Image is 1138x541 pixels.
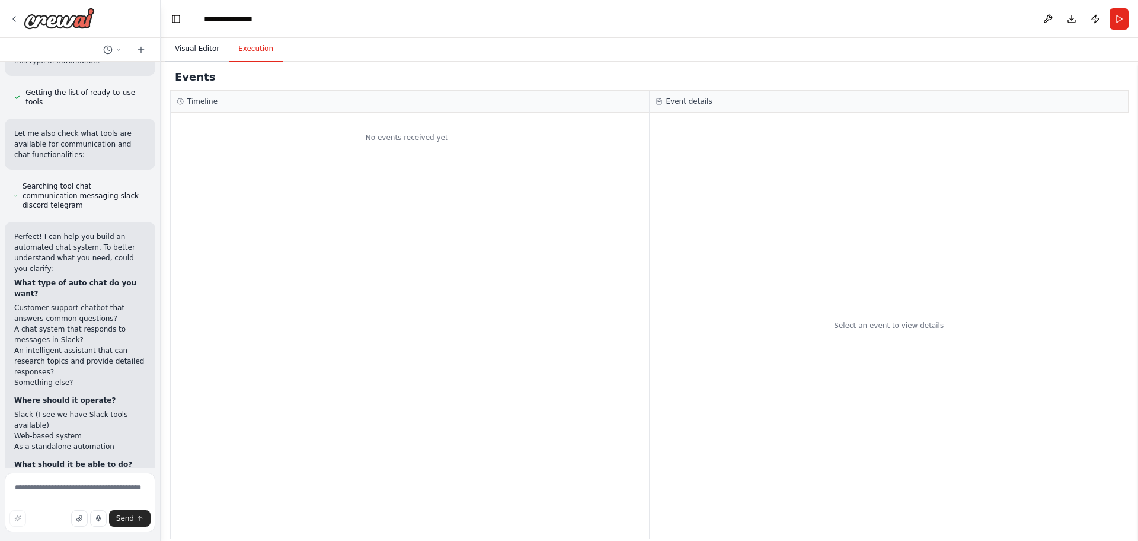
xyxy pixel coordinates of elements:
[14,279,136,298] strong: What type of auto chat do you want?
[14,377,146,388] li: Something else?
[834,321,944,330] div: Select an event to view details
[14,324,146,345] li: A chat system that responds to messages in Slack?
[14,345,146,377] li: An intelligent assistant that can research topics and provide detailed responses?
[204,13,263,25] nav: breadcrumb
[9,510,26,527] button: Improve this prompt
[666,97,712,106] h3: Event details
[165,37,229,62] button: Visual Editor
[23,182,146,210] span: Searching tool chat communication messaging slack discord telegram
[14,396,116,405] strong: Where should it operate?
[14,303,146,324] li: Customer support chatbot that answers common questions?
[168,11,184,27] button: Hide left sidebar
[14,231,146,274] p: Perfect! I can help you build an automated chat system. To better understand what you need, could...
[25,88,146,107] span: Getting the list of ready-to-use tools
[14,128,146,160] p: Let me also check what tools are available for communication and chat functionalities:
[14,431,146,441] li: Web-based system
[90,510,107,527] button: Click to speak your automation idea
[171,119,643,157] div: No events received yet
[109,510,151,527] button: Send
[175,69,215,85] h2: Events
[14,409,146,431] li: Slack (I see we have Slack tools available)
[229,37,283,62] button: Execution
[24,8,95,29] img: Logo
[132,43,151,57] button: Start a new chat
[71,510,88,527] button: Upload files
[14,460,132,469] strong: What should it be able to do?
[14,441,146,452] li: As a standalone automation
[98,43,127,57] button: Switch to previous chat
[187,97,218,106] h3: Timeline
[116,514,134,523] span: Send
